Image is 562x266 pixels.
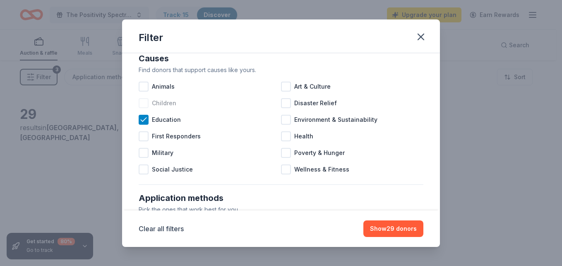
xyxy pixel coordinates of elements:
[139,205,423,215] div: Pick the ones that work best for you.
[294,148,345,158] span: Poverty & Hunger
[294,82,331,92] span: Art & Culture
[139,224,184,234] button: Clear all filters
[139,52,423,65] div: Causes
[363,220,423,237] button: Show29 donors
[152,115,181,125] span: Education
[152,164,193,174] span: Social Justice
[152,82,175,92] span: Animals
[294,164,349,174] span: Wellness & Fitness
[152,131,201,141] span: First Responders
[294,115,377,125] span: Environment & Sustainability
[294,131,313,141] span: Health
[139,65,423,75] div: Find donors that support causes like yours.
[294,98,337,108] span: Disaster Relief
[139,31,163,44] div: Filter
[139,191,423,205] div: Application methods
[152,98,176,108] span: Children
[152,148,173,158] span: Military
